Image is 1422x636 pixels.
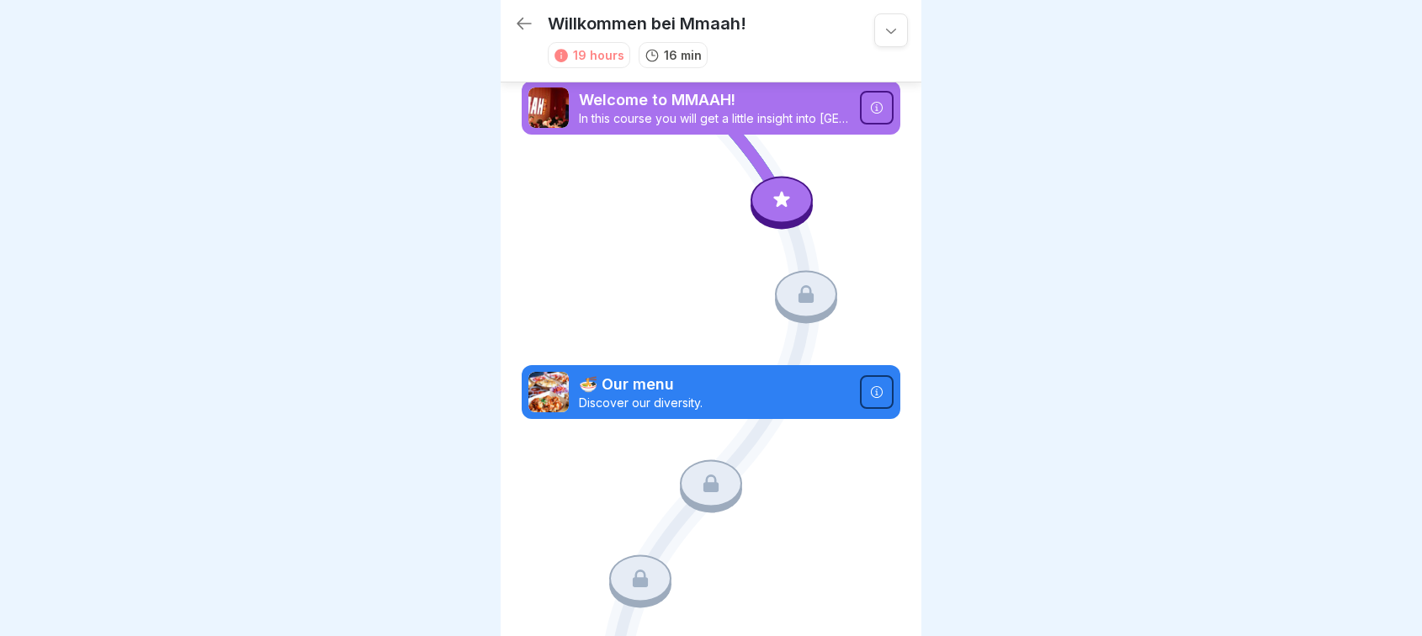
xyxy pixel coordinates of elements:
[579,89,850,111] p: Welcome to MMAAH!
[579,111,850,126] p: In this course you will get a little insight into [GEOGRAPHIC_DATA].
[528,372,569,412] img: s6jay3gpr6i6yrkbluxfple0.png
[579,395,850,411] p: Discover our diversity.
[548,13,746,34] p: Willkommen bei Mmaah!
[528,87,569,128] img: qc2dcwpcvdaj3jygjsmu5brv.png
[664,46,702,64] p: 16 min
[579,374,850,395] p: 🍜 Our menu
[573,46,624,64] div: 19 hours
